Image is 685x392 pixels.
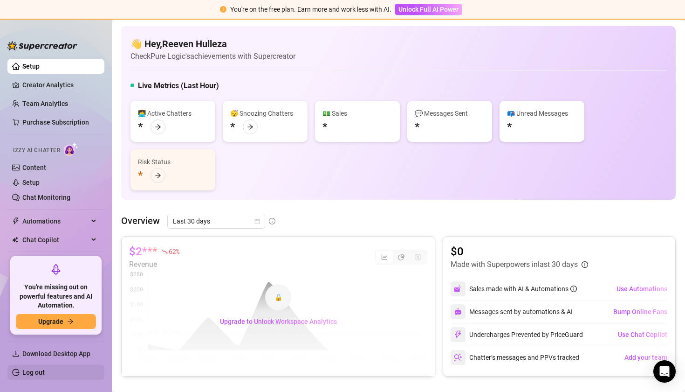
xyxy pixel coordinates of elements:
span: info-circle [269,218,275,224]
a: Creator Analytics [22,77,97,92]
span: You're on the free plan. Earn more and work less with AI. [230,6,391,13]
span: Use Chat Copilot [618,331,667,338]
button: Use Chat Copilot [617,327,668,342]
span: Add your team [624,354,667,361]
span: Bump Online Fans [613,308,667,315]
div: 💬 Messages Sent [415,108,485,119]
span: info-circle [582,261,588,268]
span: Use Automations [616,285,667,293]
div: 📪 Unread Messages [507,108,577,119]
div: Open Intercom Messenger [653,360,676,383]
a: Unlock Full AI Power [395,6,462,13]
button: Unlock Full AI Power [395,4,462,15]
h5: Live Metrics (Last Hour) [138,80,219,91]
span: arrow-right [67,318,74,325]
a: Chat Monitoring [22,194,70,201]
div: Sales made with AI & Automations [469,284,577,294]
a: Setup [22,63,40,70]
article: $0 [451,244,588,259]
div: 🔒 [265,284,291,310]
article: Made with Superpowers in last 30 days [451,259,578,270]
span: Izzy AI Chatter [13,146,60,155]
span: thunderbolt [12,217,20,225]
img: svg%3e [454,353,462,362]
span: Upgrade [38,318,63,325]
span: arrow-right [155,172,161,179]
a: Content [22,164,46,171]
span: You're missing out on powerful features and AI Automation. [16,283,96,310]
img: svg%3e [454,308,462,315]
div: Messages sent by automations & AI [451,304,573,319]
div: 👩‍💻 Active Chatters [138,108,208,119]
div: Undercharges Prevented by PriceGuard [451,327,583,342]
a: Purchase Subscription [22,115,97,130]
span: Chat Copilot [22,232,89,247]
img: svg%3e [454,330,462,339]
h4: 👋 Hey, Reeven Hulleza [130,37,295,50]
div: 💵 Sales [322,108,392,119]
span: Upgrade to Unlock Workspace Analytics [220,318,337,325]
a: Setup [22,179,40,186]
div: Risk Status [138,157,208,167]
span: exclamation-circle [220,6,226,13]
span: calendar [254,218,260,224]
a: Log out [22,369,45,376]
article: Overview [121,214,160,228]
span: arrow-right [155,124,161,130]
span: arrow-right [247,124,253,130]
span: Last 30 days [173,214,260,228]
article: Check Pure Logic's achievements with Supercreator [130,50,295,62]
div: Chatter’s messages and PPVs tracked [451,350,579,365]
a: Team Analytics [22,100,68,107]
button: Bump Online Fans [613,304,668,319]
span: Unlock Full AI Power [398,6,459,13]
img: AI Chatter [64,142,78,156]
button: Upgrade to Unlock Workspace Analytics [212,314,344,329]
img: Chat Copilot [12,237,18,243]
span: download [12,350,20,357]
img: svg%3e [454,285,462,293]
span: Download Desktop App [22,350,90,357]
button: Use Automations [616,281,668,296]
span: info-circle [570,286,577,292]
span: rocket [50,264,62,275]
div: 😴 Snoozing Chatters [230,108,300,119]
img: logo-BBDzfeDw.svg [7,41,77,50]
span: Automations [22,214,89,229]
button: Add your team [624,350,668,365]
button: Upgradearrow-right [16,314,96,329]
